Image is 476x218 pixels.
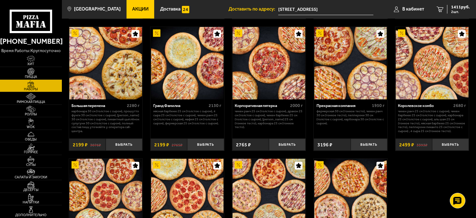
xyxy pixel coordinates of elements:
img: Акционный [153,161,160,169]
span: 2199 ₽ [154,142,169,147]
span: 2199 ₽ [73,142,88,147]
button: Выбрать [106,139,142,151]
img: Акционный [72,161,79,169]
button: Выбрать [351,139,387,151]
span: 3196 ₽ [317,142,332,147]
button: Выбрать [432,139,469,151]
button: Выбрать [187,139,224,151]
span: 2130 г [209,103,221,108]
div: Прекрасная компания [317,103,370,108]
div: Королевское комбо [398,103,452,108]
img: Акционный [316,29,324,37]
span: 1950 г [372,103,385,108]
p: Фермерская 30 см (тонкое тесто), Чикен Ранч 30 см (тонкое тесто), Пепперони 30 см (толстое с сыро... [317,109,385,125]
div: Большая перемена [72,103,125,108]
button: Выбрать [269,139,306,151]
input: Ваш адрес доставки [278,4,373,15]
img: Акционный [153,29,160,37]
img: Большая перемена [69,27,142,100]
span: Доставка [160,7,181,11]
a: АкционныйБольшая перемена [69,27,143,100]
span: [GEOGRAPHIC_DATA] [74,7,121,11]
span: В кабинет [402,7,424,11]
div: Гранд Фамилиа [153,103,207,108]
span: 2 шт. [451,10,470,14]
span: Акции [132,7,149,11]
img: Королевское комбо [396,27,469,100]
p: Карбонара 30 см (толстое с сыром), Прошутто Фунги 30 см (толстое с сыром), [PERSON_NAME] 30 см (т... [72,109,140,133]
img: Прекрасная компания [314,27,387,100]
img: Акционный [235,29,242,37]
img: Корпоративная пятерка [233,27,305,100]
span: Доставить по адресу: [229,7,278,11]
img: Акционный [235,161,242,169]
span: 2765 ₽ [236,142,251,147]
span: 1411 руб. [451,5,470,9]
s: 2765 ₽ [172,142,183,147]
s: 3076 ₽ [90,142,101,147]
a: АкционныйКорпоративная пятерка [232,27,306,100]
img: Акционный [72,29,79,37]
img: Акционный [398,29,405,37]
img: 15daf4d41897b9f0e9f617042186c801.svg [182,6,189,13]
p: Чикен Ранч 25 см (толстое с сыром), Чикен Барбекю 25 см (толстое с сыром), Карбонара 25 см (толст... [398,109,466,133]
p: Чикен Ранч 25 см (толстое с сыром), Дракон 25 см (толстое с сыром), Чикен Барбекю 25 см (толстое ... [235,109,303,129]
div: Корпоративная пятерка [235,103,289,108]
a: АкционныйПрекрасная компания [314,27,387,100]
span: 2680 г [454,103,466,108]
p: Мясная Барбекю 25 см (толстое с сыром), 4 сыра 25 см (толстое с сыром), Чикен Ранч 25 см (толстое... [153,109,221,125]
img: Гранд Фамилиа [151,27,224,100]
span: 2280 г [127,103,140,108]
span: проспект Будённого, 19к2 [278,4,373,15]
img: Акционный [316,161,324,169]
a: АкционныйГранд Фамилиа [150,27,224,100]
a: АкционныйКоролевское комбо [395,27,469,100]
s: 3393 ₽ [417,142,427,147]
span: 2499 ₽ [399,142,414,147]
span: 2000 г [290,103,303,108]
